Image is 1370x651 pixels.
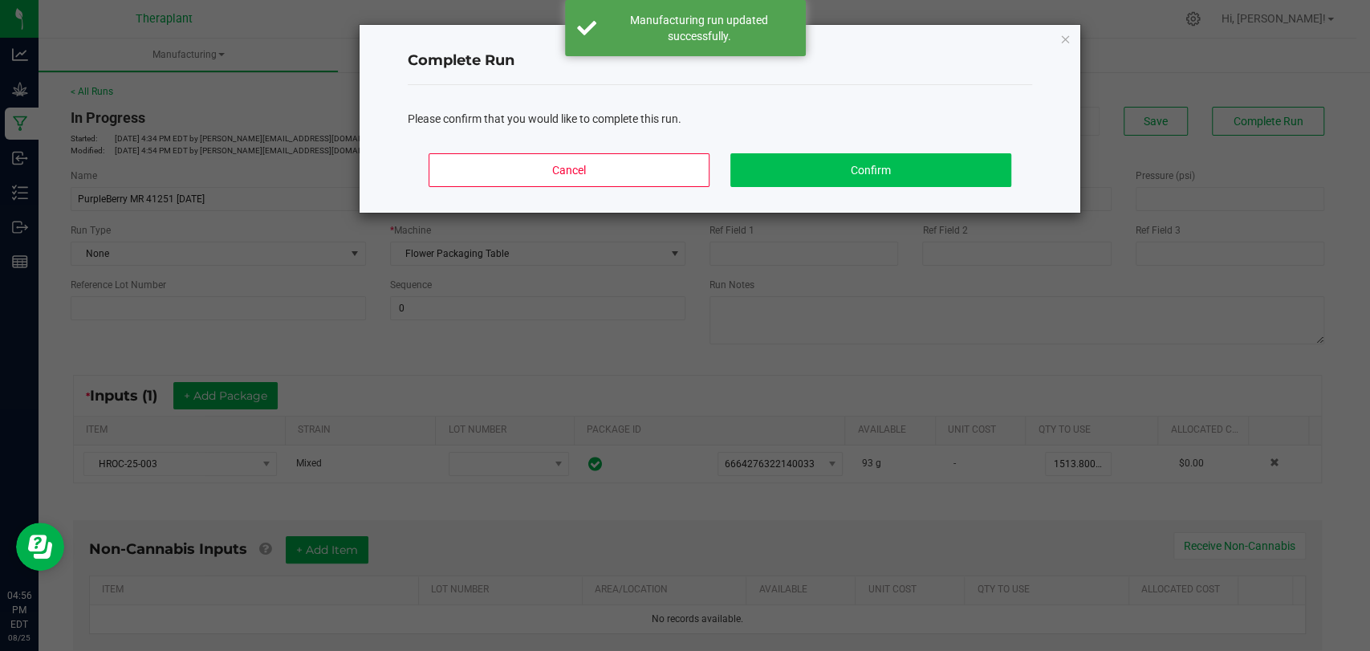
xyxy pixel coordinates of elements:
[16,523,64,571] iframe: Resource center
[730,153,1011,187] button: Confirm
[605,12,794,44] div: Manufacturing run updated successfully.
[408,51,1032,71] h4: Complete Run
[408,111,1032,128] div: Please confirm that you would like to complete this run.
[1059,29,1071,48] button: Close
[429,153,709,187] button: Cancel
